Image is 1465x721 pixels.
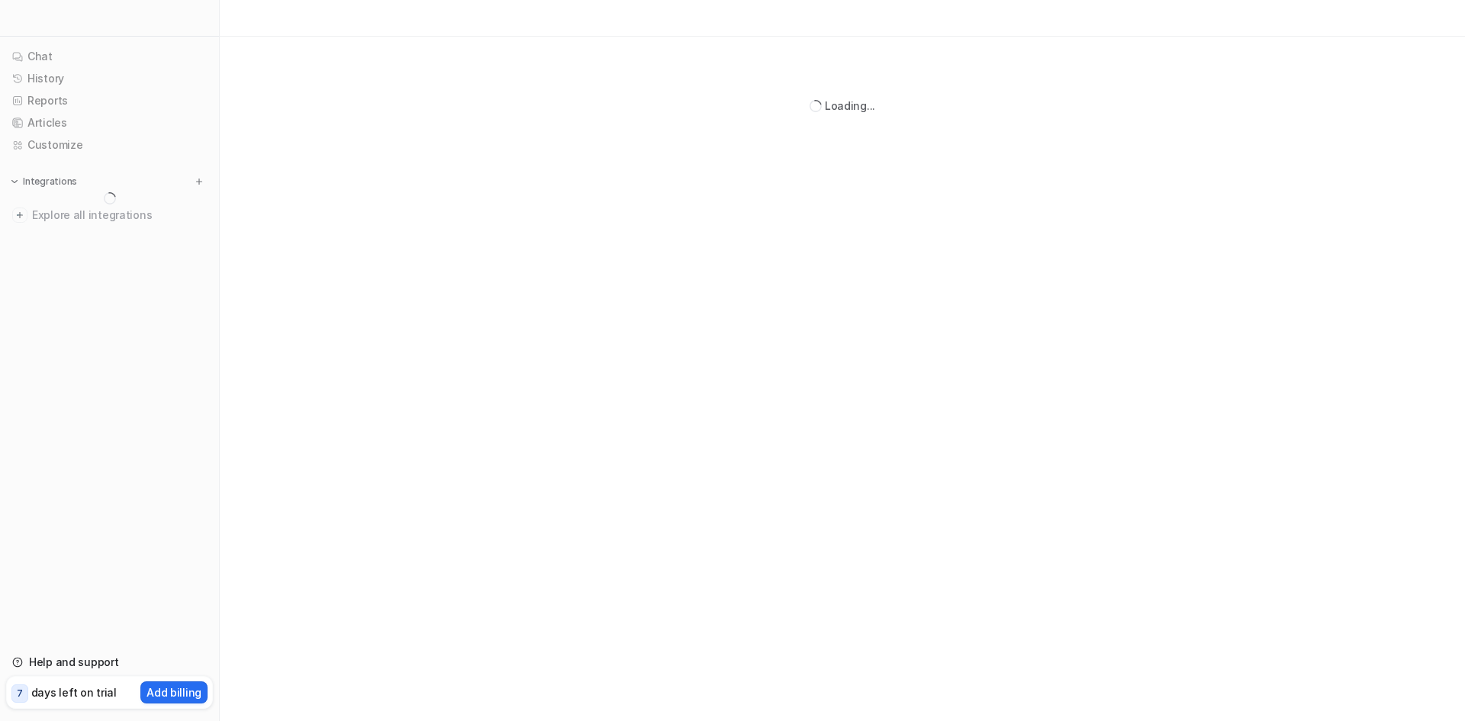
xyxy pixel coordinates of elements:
[12,208,27,223] img: explore all integrations
[17,687,23,700] p: 7
[146,684,201,700] p: Add billing
[32,203,207,227] span: Explore all integrations
[6,112,213,134] a: Articles
[31,684,117,700] p: days left on trial
[6,90,213,111] a: Reports
[6,46,213,67] a: Chat
[140,681,208,703] button: Add billing
[9,176,20,187] img: expand menu
[6,68,213,89] a: History
[194,176,204,187] img: menu_add.svg
[6,204,213,226] a: Explore all integrations
[6,174,82,189] button: Integrations
[825,98,875,114] div: Loading...
[6,652,213,673] a: Help and support
[23,175,77,188] p: Integrations
[6,134,213,156] a: Customize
